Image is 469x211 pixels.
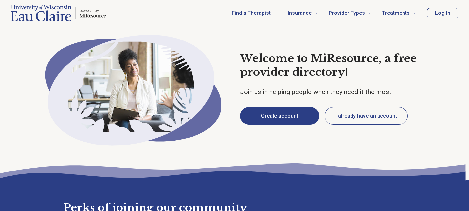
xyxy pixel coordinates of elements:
[240,87,435,96] p: Join us in helping people when they need it the most.
[427,8,458,18] button: Log In
[80,8,106,13] p: powered by
[329,9,365,18] span: Provider Types
[11,3,106,24] a: Home page
[240,107,319,125] button: Create account
[288,9,312,18] span: Insurance
[240,52,435,79] h1: Welcome to MiResource, a free provider directory!
[382,9,410,18] span: Treatments
[232,9,271,18] span: Find a Therapist
[325,107,408,125] button: I already have an account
